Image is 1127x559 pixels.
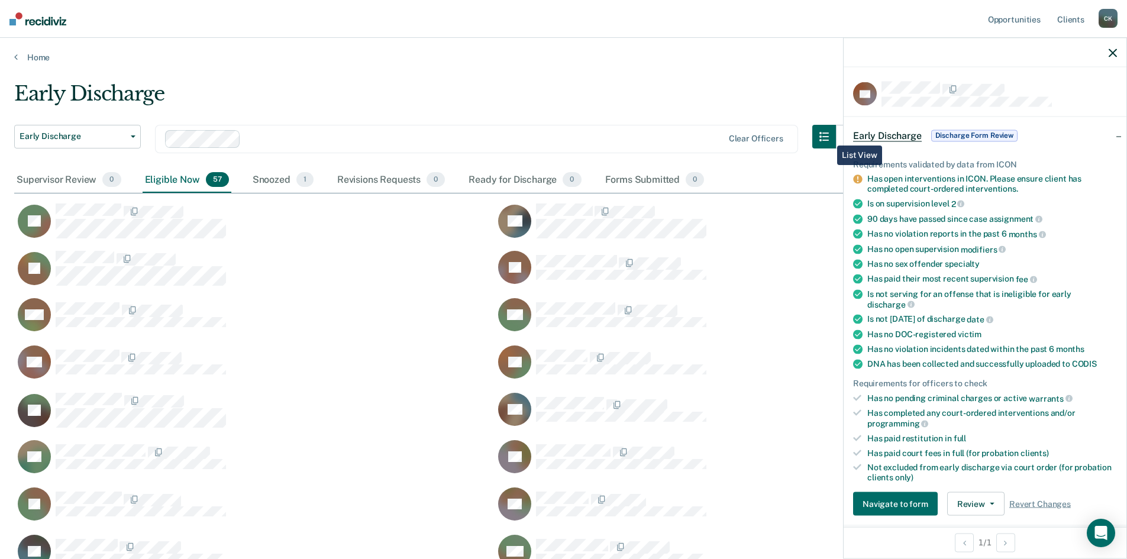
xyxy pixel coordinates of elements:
span: 0 [102,172,121,188]
div: Has paid restitution in [867,433,1117,443]
div: Eligible Now [143,167,231,193]
span: warrants [1029,393,1073,403]
span: months [1056,344,1084,354]
div: C K [1099,9,1118,28]
div: Is on supervision level [867,199,1117,209]
span: clients) [1021,448,1049,457]
div: CaseloadOpportunityCell-6863051 [495,298,975,345]
span: discharge [867,299,915,309]
a: Home [14,52,1113,63]
span: Discharge Form Review [931,130,1018,141]
span: modifiers [961,244,1006,254]
div: CaseloadOpportunityCell-1033113 [495,487,975,534]
button: Navigate to form [853,492,938,516]
div: CaseloadOpportunityCell-6482567 [495,250,975,298]
div: CaseloadOpportunityCell-6601743 [14,250,495,298]
span: full [954,433,966,442]
div: CaseloadOpportunityCell-6800724 [495,440,975,487]
a: Navigate to form [853,492,942,516]
div: Clear officers [729,134,783,144]
span: 2 [951,199,965,208]
span: 0 [563,172,581,188]
div: CaseloadOpportunityCell-6297446 [495,345,975,392]
span: assignment [989,214,1042,224]
span: Early Discharge [853,130,922,141]
button: Review [947,492,1005,516]
div: CaseloadOpportunityCell-6345361 [14,392,495,440]
span: fee [1016,274,1037,284]
div: Open Intercom Messenger [1087,519,1115,547]
span: Early Discharge [20,131,126,141]
div: Is not serving for an offense that is ineligible for early [867,289,1117,309]
div: Forms Submitted [603,167,707,193]
div: Is not [DATE] of discharge [867,314,1117,325]
div: Has no sex offender [867,259,1117,269]
div: Has paid court fees in full (for probation [867,448,1117,458]
img: Recidiviz [9,12,66,25]
div: Has no violation reports in the past 6 [867,229,1117,240]
span: Revert Changes [1009,499,1071,509]
div: Supervisor Review [14,167,124,193]
div: CaseloadOpportunityCell-6550661 [495,203,975,250]
div: Has paid their most recent supervision [867,274,1117,285]
div: Has open interventions in ICON. Please ensure client has completed court-ordered interventions. [867,174,1117,194]
div: Early Discharge [14,82,860,115]
span: victim [958,329,981,339]
div: DNA has been collected and successfully uploaded to [867,359,1117,369]
span: only) [895,473,913,482]
div: CaseloadOpportunityCell-6218595 [14,345,495,392]
span: specialty [945,259,980,269]
span: date [967,315,993,324]
div: CaseloadOpportunityCell-6777003 [14,298,495,345]
div: Has no pending criminal charges or active [867,393,1117,403]
span: 0 [686,172,704,188]
div: Not excluded from early discharge via court order (for probation clients [867,463,1117,483]
div: CaseloadOpportunityCell-6627514 [14,203,495,250]
div: Ready for Discharge [466,167,583,193]
div: Early DischargeDischarge Form Review [844,117,1126,154]
span: CODIS [1072,359,1097,369]
span: 1 [296,172,314,188]
div: CaseloadOpportunityCell-6826532 [14,440,495,487]
span: programming [867,419,928,428]
span: 57 [206,172,229,188]
div: Requirements for officers to check [853,379,1117,389]
span: months [1009,230,1046,239]
button: Next Opportunity [996,533,1015,552]
div: Has no DOC-registered [867,329,1117,340]
div: 90 days have passed since case [867,214,1117,224]
button: Previous Opportunity [955,533,974,552]
div: Revisions Requests [335,167,447,193]
div: Has completed any court-ordered interventions and/or [867,408,1117,428]
div: Has no open supervision [867,244,1117,254]
div: Requirements validated by data from ICON [853,159,1117,169]
div: CaseloadOpportunityCell-6897772 [495,392,975,440]
div: CaseloadOpportunityCell-6043113 [14,487,495,534]
div: Snoozed [250,167,316,193]
div: Has no violation incidents dated within the past 6 [867,344,1117,354]
span: 0 [427,172,445,188]
div: 1 / 1 [844,526,1126,558]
